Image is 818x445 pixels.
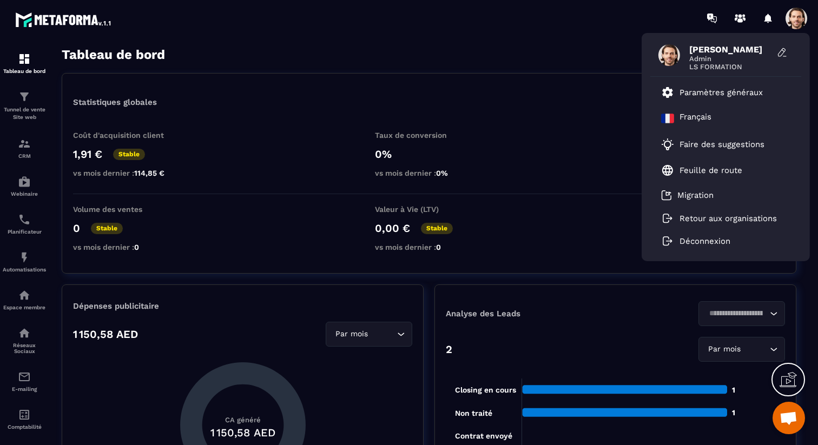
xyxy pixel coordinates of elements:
img: scheduler [18,213,31,226]
p: Volume des ventes [73,205,181,214]
span: Par mois [705,343,743,355]
input: Search for option [370,328,394,340]
div: Search for option [698,337,785,362]
div: Ouvrir le chat [773,402,805,434]
div: Search for option [698,301,785,326]
img: email [18,370,31,383]
a: schedulerschedulerPlanificateur [3,205,46,243]
p: Automatisations [3,267,46,273]
a: emailemailE-mailing [3,362,46,400]
a: formationformationTableau de bord [3,44,46,82]
p: 0,00 € [375,222,410,235]
input: Search for option [705,308,767,320]
img: automations [18,289,31,302]
a: Feuille de route [661,164,742,177]
tspan: Non traité [455,409,492,417]
img: automations [18,175,31,188]
a: Migration [661,190,714,201]
img: formation [18,90,31,103]
p: Tunnel de vente Site web [3,106,46,121]
span: 0% [436,169,448,177]
p: Paramètres généraux [680,88,763,97]
p: Dépenses publicitaire [73,301,412,311]
a: formationformationCRM [3,129,46,167]
img: social-network [18,327,31,340]
input: Search for option [743,343,767,355]
p: vs mois dernier : [73,169,181,177]
p: Analyse des Leads [446,309,616,318]
p: Français [680,112,711,125]
a: accountantaccountantComptabilité [3,400,46,438]
img: logo [15,10,113,29]
p: Valeur à Vie (LTV) [375,205,483,214]
span: [PERSON_NAME] [689,44,770,55]
p: 1,91 € [73,148,102,161]
p: Tableau de bord [3,68,46,74]
img: formation [18,52,31,65]
p: Coût d'acquisition client [73,131,181,140]
p: Faire des suggestions [680,140,764,149]
img: formation [18,137,31,150]
p: CRM [3,153,46,159]
p: Migration [677,190,714,200]
a: formationformationTunnel de vente Site web [3,82,46,129]
span: 114,85 € [134,169,164,177]
p: Stable [113,149,145,160]
div: Search for option [326,322,412,347]
a: automationsautomationsEspace membre [3,281,46,318]
a: Faire des suggestions [661,138,777,151]
p: Déconnexion [680,236,730,246]
span: 0 [134,243,139,251]
p: Webinaire [3,191,46,197]
img: accountant [18,408,31,421]
p: Réseaux Sociaux [3,342,46,354]
span: LS FORMATION [689,63,770,71]
p: Comptabilité [3,424,46,430]
tspan: Contrat envoyé [455,431,512,441]
p: Feuille de route [680,165,742,175]
a: automationsautomationsWebinaire [3,167,46,205]
span: Par mois [333,328,370,340]
p: Stable [421,223,453,234]
p: 1 150,58 AED [73,328,138,341]
p: E-mailing [3,386,46,392]
p: Stable [91,223,123,234]
img: automations [18,251,31,264]
p: Statistiques globales [73,97,157,107]
span: Admin [689,55,770,63]
span: 0 [436,243,441,251]
p: Taux de conversion [375,131,483,140]
tspan: Closing en cours [455,386,516,395]
a: social-networksocial-networkRéseaux Sociaux [3,318,46,362]
h3: Tableau de bord [62,47,165,62]
p: 0 [73,222,80,235]
p: Planificateur [3,229,46,235]
a: automationsautomationsAutomatisations [3,243,46,281]
p: Espace membre [3,304,46,310]
a: Paramètres généraux [661,86,763,99]
a: Retour aux organisations [661,214,777,223]
p: Retour aux organisations [680,214,777,223]
p: 2 [446,343,452,356]
p: vs mois dernier : [375,169,483,177]
p: vs mois dernier : [375,243,483,251]
p: vs mois dernier : [73,243,181,251]
p: 0% [375,148,483,161]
